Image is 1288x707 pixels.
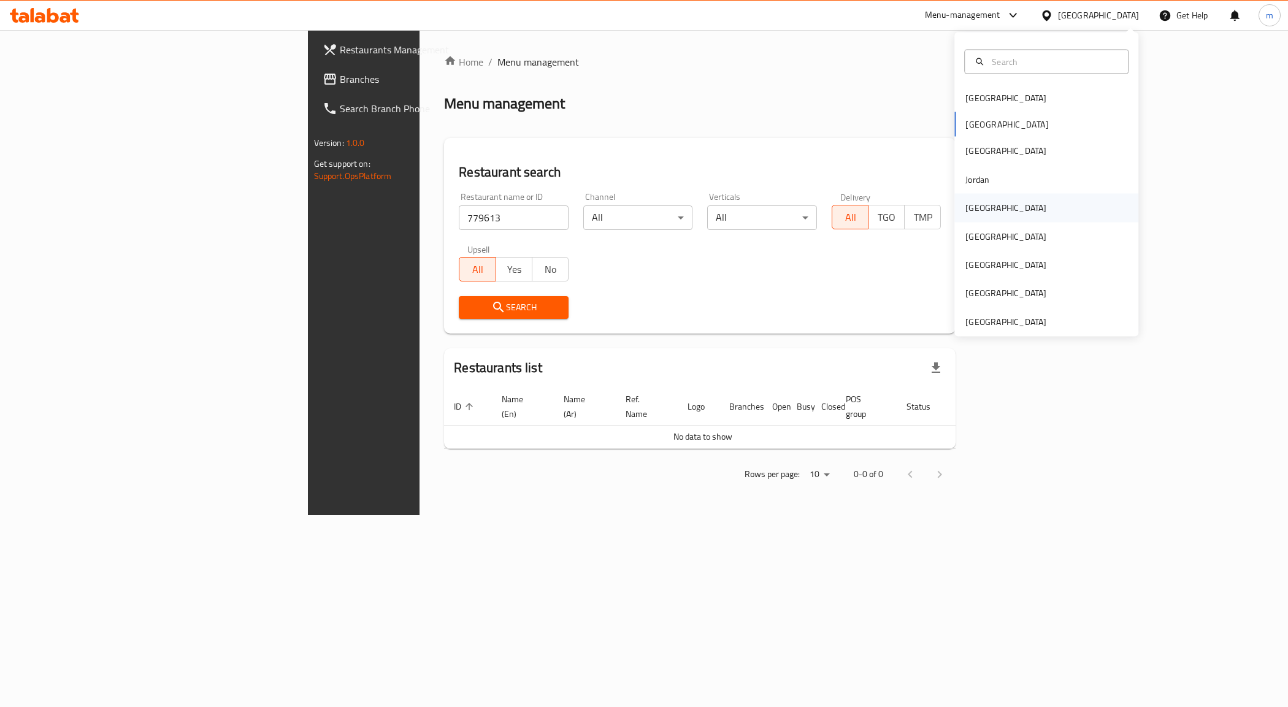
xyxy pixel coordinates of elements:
[745,467,800,482] p: Rows per page:
[965,258,1046,272] div: [GEOGRAPHIC_DATA]
[965,172,989,186] div: Jordan
[805,465,834,484] div: Rows per page:
[497,55,579,69] span: Menu management
[854,467,883,482] p: 0-0 of 0
[910,208,936,226] span: TMP
[840,193,871,201] label: Delivery
[965,91,1046,105] div: [GEOGRAPHIC_DATA]
[965,286,1046,300] div: [GEOGRAPHIC_DATA]
[346,135,365,151] span: 1.0.0
[464,261,491,278] span: All
[987,55,1121,68] input: Search
[965,315,1046,328] div: [GEOGRAPHIC_DATA]
[340,101,513,116] span: Search Branch Phone
[313,64,523,94] a: Branches
[467,245,490,253] label: Upsell
[1266,9,1273,22] span: m
[444,55,956,69] nav: breadcrumb
[459,163,941,182] h2: Restaurant search
[762,388,787,426] th: Open
[459,257,496,281] button: All
[811,388,836,426] th: Closed
[965,229,1046,243] div: [GEOGRAPHIC_DATA]
[314,135,344,151] span: Version:
[925,8,1000,23] div: Menu-management
[673,429,732,445] span: No data to show
[313,35,523,64] a: Restaurants Management
[454,359,542,377] h2: Restaurants list
[707,205,817,230] div: All
[532,257,569,281] button: No
[678,388,719,426] th: Logo
[502,392,539,421] span: Name (En)
[314,156,370,172] span: Get support on:
[459,296,569,319] button: Search
[583,205,693,230] div: All
[965,144,1046,158] div: [GEOGRAPHIC_DATA]
[837,208,864,226] span: All
[564,392,601,421] span: Name (Ar)
[454,399,477,414] span: ID
[537,261,564,278] span: No
[787,388,811,426] th: Busy
[832,205,868,229] button: All
[719,388,762,426] th: Branches
[496,257,532,281] button: Yes
[340,72,513,86] span: Branches
[340,42,513,57] span: Restaurants Management
[469,300,559,315] span: Search
[907,399,946,414] span: Status
[904,205,941,229] button: TMP
[1058,9,1139,22] div: [GEOGRAPHIC_DATA]
[921,353,951,383] div: Export file
[868,205,905,229] button: TGO
[459,205,569,230] input: Search for restaurant name or ID..
[965,201,1046,215] div: [GEOGRAPHIC_DATA]
[501,261,527,278] span: Yes
[314,168,392,184] a: Support.OpsPlatform
[626,392,663,421] span: Ref. Name
[313,94,523,123] a: Search Branch Phone
[873,208,900,226] span: TGO
[444,388,1003,449] table: enhanced table
[846,392,882,421] span: POS group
